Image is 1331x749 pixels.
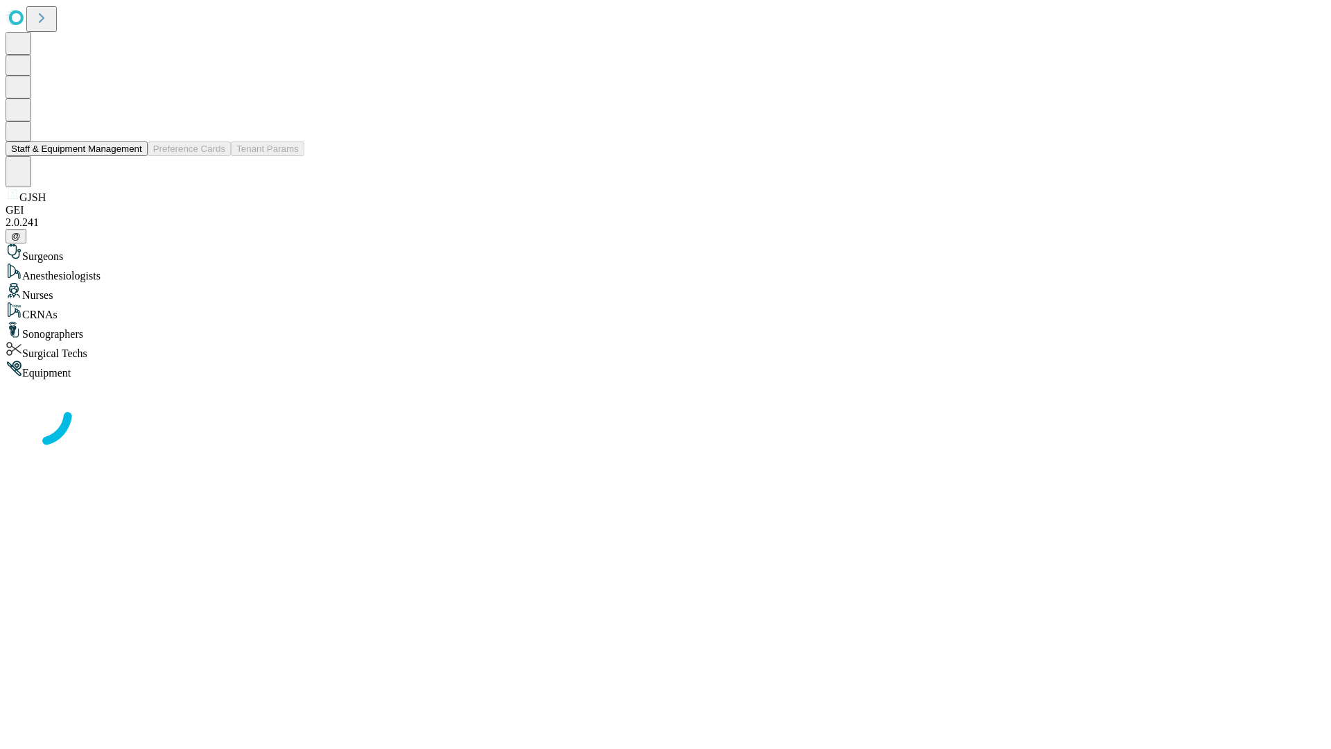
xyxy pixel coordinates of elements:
[6,141,148,156] button: Staff & Equipment Management
[6,263,1325,282] div: Anesthesiologists
[6,229,26,243] button: @
[19,191,46,203] span: GJSH
[6,321,1325,341] div: Sonographers
[6,341,1325,360] div: Surgical Techs
[6,204,1325,216] div: GEI
[6,282,1325,302] div: Nurses
[11,231,21,241] span: @
[6,360,1325,379] div: Equipment
[148,141,231,156] button: Preference Cards
[6,243,1325,263] div: Surgeons
[6,216,1325,229] div: 2.0.241
[6,302,1325,321] div: CRNAs
[231,141,304,156] button: Tenant Params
